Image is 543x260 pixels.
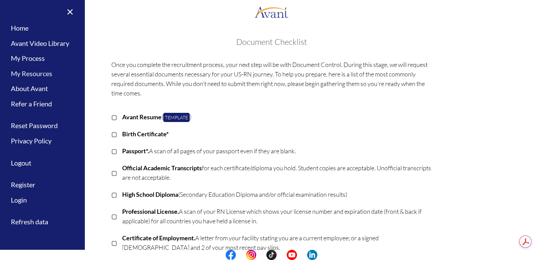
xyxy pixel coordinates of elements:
img: in.png [246,250,256,260]
p: ▢ [111,190,117,199]
p: (Secondary Education Diploma and/or official examination results) [122,190,432,199]
b: Birth Certificate* [122,130,169,138]
img: blank.png [236,250,246,260]
p: Once you complete the recruitment process, your next step will be with Document Control. During t... [111,60,432,98]
p: ▢ [111,168,117,177]
p: ▢ [111,112,117,122]
p: for each certificate/diploma you hold. Student copies are acceptable. Unofficial transcripts are ... [122,163,432,182]
p: ( ) [122,112,432,122]
img: tt.png [266,250,277,260]
img: blank.png [256,250,266,260]
p: A letter from your facility stating you are a current employee; or a signed [DEMOGRAPHIC_DATA] an... [122,233,432,252]
p: ▢ [111,129,117,139]
p: ▢ [111,146,117,156]
b: Professional License. [122,208,179,215]
h3: Document Checklist [7,37,536,46]
p: A scan of all pages of your passport even if they are blank. [122,146,432,156]
b: High School Diploma [122,191,178,198]
img: logo.png [255,2,288,22]
b: Official Academic Transcripts [122,164,202,172]
p: A scan of your RN License which shows your license number and expiration date (front & back if ap... [122,207,432,226]
b: Certificate of Employment. [122,234,195,242]
b: Passport*. [122,147,149,155]
b: Avant Resume [122,113,162,121]
img: blank.png [277,250,287,260]
a: Template [163,113,190,122]
p: ▢ [111,238,117,247]
img: fb.png [226,250,236,260]
img: yt.png [287,250,297,260]
img: li.png [307,250,317,260]
img: blank.png [297,250,307,260]
p: ▢ [111,211,117,221]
